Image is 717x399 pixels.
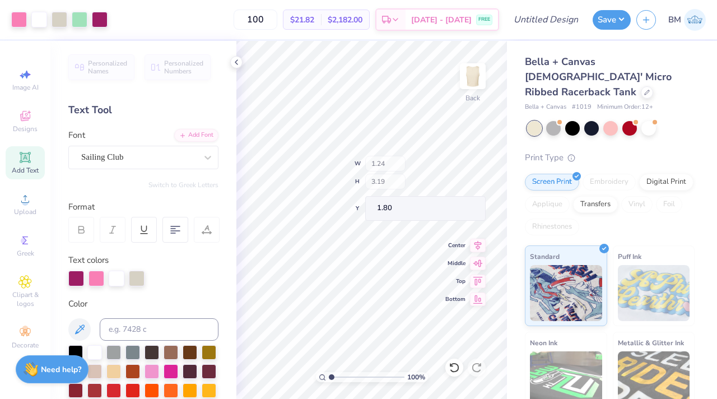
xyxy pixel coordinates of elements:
span: Greek [17,249,34,258]
img: Bella Moitoso [684,9,706,31]
span: Middle [445,259,465,267]
span: Personalized Numbers [164,59,204,75]
span: Clipart & logos [6,290,45,308]
span: Neon Ink [530,337,557,349]
span: Center [445,242,465,249]
input: Untitled Design [505,8,587,31]
span: Designs [13,124,38,133]
div: Transfers [573,196,618,213]
div: Applique [525,196,570,213]
div: Format [68,201,220,214]
span: Puff Ink [618,250,641,262]
span: Add Text [12,166,39,175]
span: Personalized Names [88,59,128,75]
div: Foil [656,196,682,213]
div: Vinyl [621,196,653,213]
input: e.g. 7428 c [100,318,218,341]
span: 100 % [407,372,425,382]
input: – – [234,10,277,30]
span: Top [445,277,465,285]
span: Decorate [12,341,39,350]
button: Save [593,10,631,30]
label: Font [68,129,85,142]
div: Print Type [525,151,695,164]
img: Back [462,65,484,87]
img: Puff Ink [618,265,690,321]
img: Standard [530,265,602,321]
span: $2,182.00 [328,14,362,26]
span: # 1019 [572,103,592,112]
div: Add Font [174,129,218,142]
span: FREE [478,16,490,24]
a: BM [668,9,706,31]
span: $21.82 [290,14,314,26]
span: Bella + Canvas [DEMOGRAPHIC_DATA]' Micro Ribbed Racerback Tank [525,55,672,99]
label: Text colors [68,254,109,267]
div: Rhinestones [525,219,579,235]
span: Metallic & Glitter Ink [618,337,684,349]
div: Text Tool [68,103,218,118]
span: Minimum Order: 12 + [597,103,653,112]
span: Bottom [445,295,465,303]
span: [DATE] - [DATE] [411,14,472,26]
span: Image AI [12,83,39,92]
div: Color [68,298,218,310]
button: Switch to Greek Letters [148,180,218,189]
strong: Need help? [41,364,81,375]
div: Embroidery [583,174,636,191]
div: Screen Print [525,174,579,191]
span: Standard [530,250,560,262]
span: BM [668,13,681,26]
span: Upload [14,207,36,216]
div: Digital Print [639,174,693,191]
div: Back [465,93,480,103]
span: Bella + Canvas [525,103,566,112]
